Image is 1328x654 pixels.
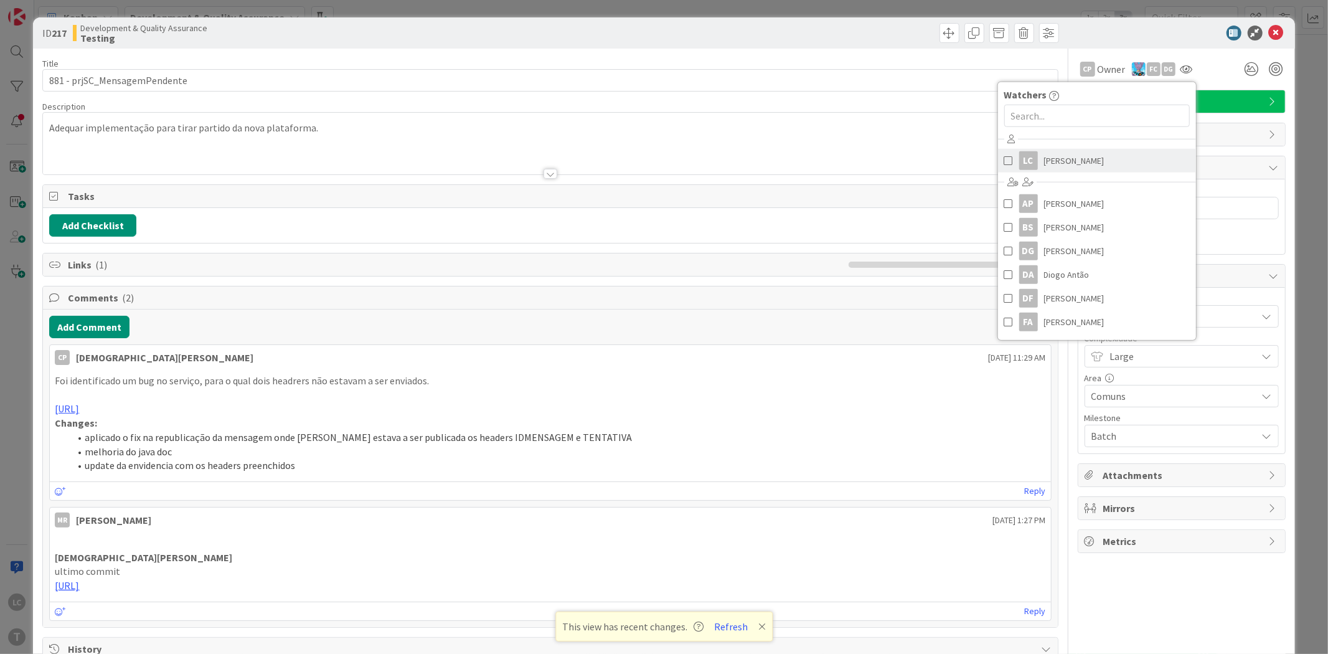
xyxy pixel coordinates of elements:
[1044,313,1104,331] span: [PERSON_NAME]
[1098,62,1126,77] span: Owner
[1085,414,1279,422] div: Milestone
[1162,62,1175,76] div: DG
[1147,62,1161,76] div: FC
[1025,483,1046,499] a: Reply
[55,565,120,577] span: ultimo commit
[1044,265,1090,284] span: Diogo Antão
[1085,334,1279,343] div: Complexidade
[1019,313,1038,331] div: FA
[1019,265,1038,284] div: DA
[1080,62,1095,77] div: CP
[49,214,136,237] button: Add Checklist
[1044,194,1104,213] span: [PERSON_NAME]
[1019,289,1038,308] div: DF
[1044,242,1104,260] span: [PERSON_NAME]
[998,287,1196,310] a: DF[PERSON_NAME]
[989,351,1046,364] span: [DATE] 11:29 AM
[1091,427,1251,445] span: Batch
[998,310,1196,334] a: FA[PERSON_NAME]
[80,23,207,33] span: Development & Quality Assurance
[68,257,842,272] span: Links
[998,334,1196,358] a: FC[PERSON_NAME]
[1044,218,1104,237] span: [PERSON_NAME]
[52,27,67,39] b: 217
[55,350,70,365] div: CP
[1044,289,1104,308] span: [PERSON_NAME]
[1019,218,1038,237] div: BS
[1004,105,1190,127] input: Search...
[993,514,1046,527] span: [DATE] 1:27 PM
[42,58,59,69] label: Title
[95,258,107,271] span: ( 1 )
[55,513,70,528] div: MR
[998,192,1196,216] a: AP[PERSON_NAME]
[998,149,1196,173] a: LC[PERSON_NAME]
[1085,374,1279,382] div: Area
[49,316,130,338] button: Add Comment
[55,579,79,592] a: [URL]
[76,350,253,365] div: [DEMOGRAPHIC_DATA][PERSON_NAME]
[710,618,752,635] button: Refresh
[68,290,1035,305] span: Comments
[55,551,232,564] strong: [DEMOGRAPHIC_DATA][PERSON_NAME]
[70,445,1045,459] li: melhoria do java doc
[1103,501,1263,516] span: Mirrors
[68,189,1035,204] span: Tasks
[998,263,1196,287] a: DADiogo Antão
[42,69,1058,92] input: type card name here...
[80,33,207,43] b: Testing
[1004,87,1047,102] span: Watchers
[1019,242,1038,260] div: DG
[1025,604,1046,619] a: Reply
[1110,348,1251,365] span: Large
[998,239,1196,263] a: DG[PERSON_NAME]
[70,430,1045,445] li: aplicado o fix na republicação da mensagem onde [PERSON_NAME] estava a ser publicada os headers I...
[1103,468,1263,483] span: Attachments
[55,374,1045,388] p: Foi identificado um bug no serviço, para o qual dois headrers não estavam a ser enviados.
[55,417,97,429] strong: Changes:
[1019,194,1038,213] div: AP
[122,291,134,304] span: ( 2 )
[1091,387,1251,405] span: Comuns
[55,402,79,415] a: [URL]
[76,513,151,528] div: [PERSON_NAME]
[562,619,704,634] span: This view has recent changes.
[1103,534,1263,549] span: Metrics
[998,216,1196,239] a: BS[PERSON_NAME]
[49,121,1051,135] p: Adequar implementação para tirar partido da nova plataforma.
[42,101,85,112] span: Description
[42,26,67,40] span: ID
[1132,62,1146,76] img: SF
[70,458,1045,473] li: update da envidencia com os headers preenchidos
[1044,151,1104,170] span: [PERSON_NAME]
[1019,151,1038,170] div: LC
